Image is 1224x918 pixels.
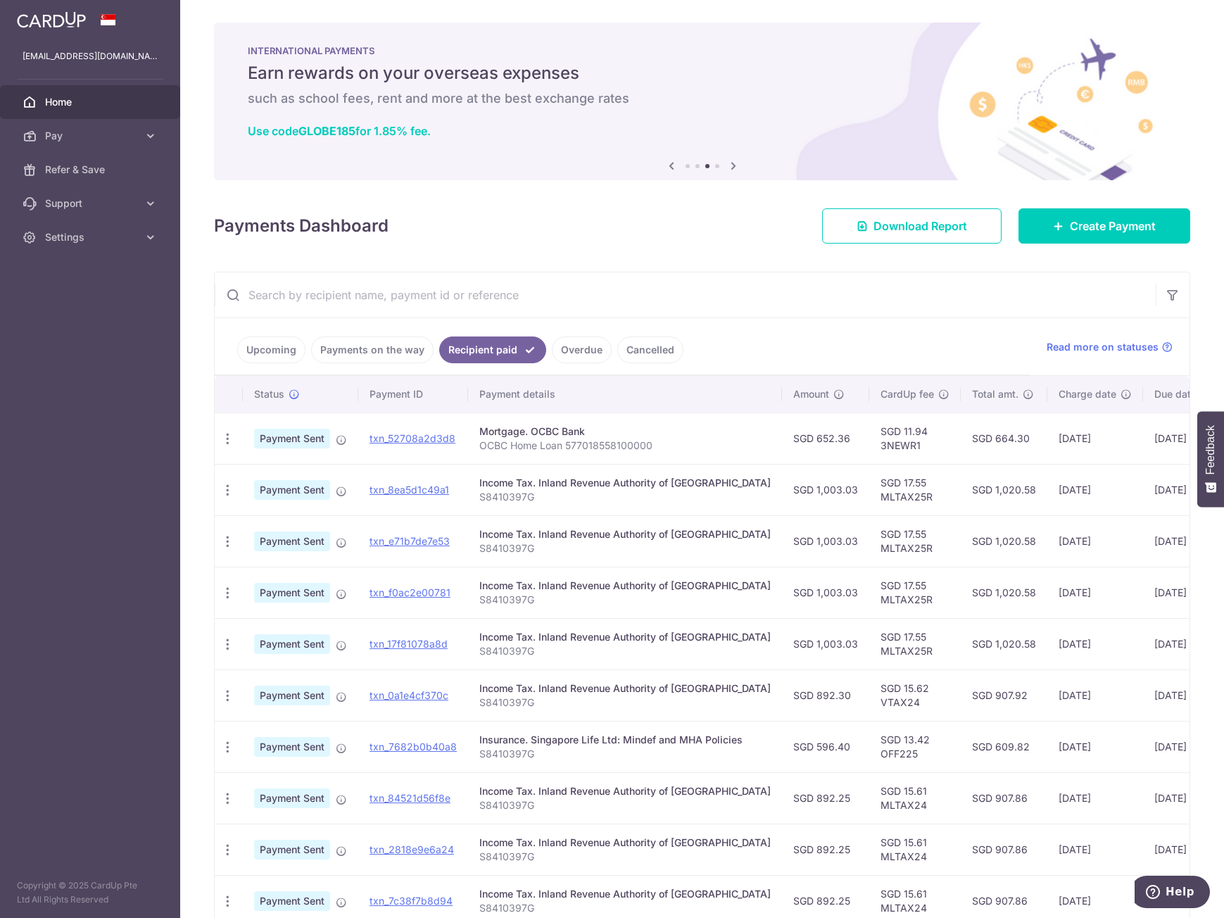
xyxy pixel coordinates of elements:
[782,567,869,618] td: SGD 1,003.03
[23,49,158,63] p: [EMAIL_ADDRESS][DOMAIN_NAME]
[1204,425,1217,474] span: Feedback
[479,836,771,850] div: Income Tax. Inland Revenue Authority of [GEOGRAPHIC_DATA]
[1047,721,1143,772] td: [DATE]
[370,586,450,598] a: txn_f0ac2e00781
[479,901,771,915] p: S8410397G
[479,747,771,761] p: S8410397G
[1047,618,1143,669] td: [DATE]
[1154,387,1197,401] span: Due date
[1047,464,1143,515] td: [DATE]
[782,515,869,567] td: SGD 1,003.03
[370,484,449,496] a: txn_8ea5d1c49a1
[782,413,869,464] td: SGD 652.36
[1047,567,1143,618] td: [DATE]
[961,567,1047,618] td: SGD 1,020.58
[869,824,961,875] td: SGD 15.61 MLTAX24
[869,567,961,618] td: SGD 17.55 MLTAX25R
[822,208,1002,244] a: Download Report
[45,129,138,143] span: Pay
[468,376,782,413] th: Payment details
[214,213,389,239] h4: Payments Dashboard
[1059,387,1116,401] span: Charge date
[254,429,330,448] span: Payment Sent
[479,681,771,696] div: Income Tax. Inland Revenue Authority of [GEOGRAPHIC_DATA]
[215,272,1156,317] input: Search by recipient name, payment id or reference
[961,464,1047,515] td: SGD 1,020.58
[254,840,330,860] span: Payment Sent
[479,850,771,864] p: S8410397G
[248,124,431,138] a: Use codeGLOBE185for 1.85% fee.
[1143,824,1223,875] td: [DATE]
[479,541,771,555] p: S8410397G
[1047,515,1143,567] td: [DATE]
[1143,721,1223,772] td: [DATE]
[254,686,330,705] span: Payment Sent
[869,721,961,772] td: SGD 13.42 OFF225
[961,515,1047,567] td: SGD 1,020.58
[370,843,454,855] a: txn_2818e9e6a24
[370,792,450,804] a: txn_84521d56f8e
[782,669,869,721] td: SGD 892.30
[961,669,1047,721] td: SGD 907.92
[869,413,961,464] td: SGD 11.94 3NEWR1
[479,527,771,541] div: Income Tax. Inland Revenue Authority of [GEOGRAPHIC_DATA]
[1047,340,1159,354] span: Read more on statuses
[254,480,330,500] span: Payment Sent
[782,464,869,515] td: SGD 1,003.03
[617,337,683,363] a: Cancelled
[479,784,771,798] div: Income Tax. Inland Revenue Authority of [GEOGRAPHIC_DATA]
[479,798,771,812] p: S8410397G
[1143,464,1223,515] td: [DATE]
[961,618,1047,669] td: SGD 1,020.58
[439,337,546,363] a: Recipient paid
[793,387,829,401] span: Amount
[869,669,961,721] td: SGD 15.62 VTAX24
[254,788,330,808] span: Payment Sent
[248,45,1156,56] p: INTERNATIONAL PAYMENTS
[1143,618,1223,669] td: [DATE]
[1143,669,1223,721] td: [DATE]
[1143,413,1223,464] td: [DATE]
[479,476,771,490] div: Income Tax. Inland Revenue Authority of [GEOGRAPHIC_DATA]
[869,464,961,515] td: SGD 17.55 MLTAX25R
[961,824,1047,875] td: SGD 907.86
[881,387,934,401] span: CardUp fee
[479,425,771,439] div: Mortgage. OCBC Bank
[869,772,961,824] td: SGD 15.61 MLTAX24
[782,618,869,669] td: SGD 1,003.03
[370,741,457,753] a: txn_7682b0b40a8
[254,583,330,603] span: Payment Sent
[479,579,771,593] div: Income Tax. Inland Revenue Authority of [GEOGRAPHIC_DATA]
[45,230,138,244] span: Settings
[214,23,1190,180] img: International Payment Banner
[873,218,967,234] span: Download Report
[1047,824,1143,875] td: [DATE]
[972,387,1018,401] span: Total amt.
[1143,515,1223,567] td: [DATE]
[479,490,771,504] p: S8410397G
[479,644,771,658] p: S8410397G
[1143,567,1223,618] td: [DATE]
[248,90,1156,107] h6: such as school fees, rent and more at the best exchange rates
[1047,669,1143,721] td: [DATE]
[254,634,330,654] span: Payment Sent
[237,337,305,363] a: Upcoming
[479,733,771,747] div: Insurance. Singapore Life Ltd: Mindef and MHA Policies
[254,532,330,551] span: Payment Sent
[479,439,771,453] p: OCBC Home Loan 577018558100000
[45,196,138,210] span: Support
[248,62,1156,84] h5: Earn rewards on your overseas expenses
[1018,208,1190,244] a: Create Payment
[311,337,434,363] a: Payments on the way
[254,891,330,911] span: Payment Sent
[1047,772,1143,824] td: [DATE]
[370,535,450,547] a: txn_e71b7de7e53
[961,721,1047,772] td: SGD 609.82
[782,721,869,772] td: SGD 596.40
[370,638,448,650] a: txn_17f81078a8d
[1047,340,1173,354] a: Read more on statuses
[479,630,771,644] div: Income Tax. Inland Revenue Authority of [GEOGRAPHIC_DATA]
[479,887,771,901] div: Income Tax. Inland Revenue Authority of [GEOGRAPHIC_DATA]
[961,772,1047,824] td: SGD 907.86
